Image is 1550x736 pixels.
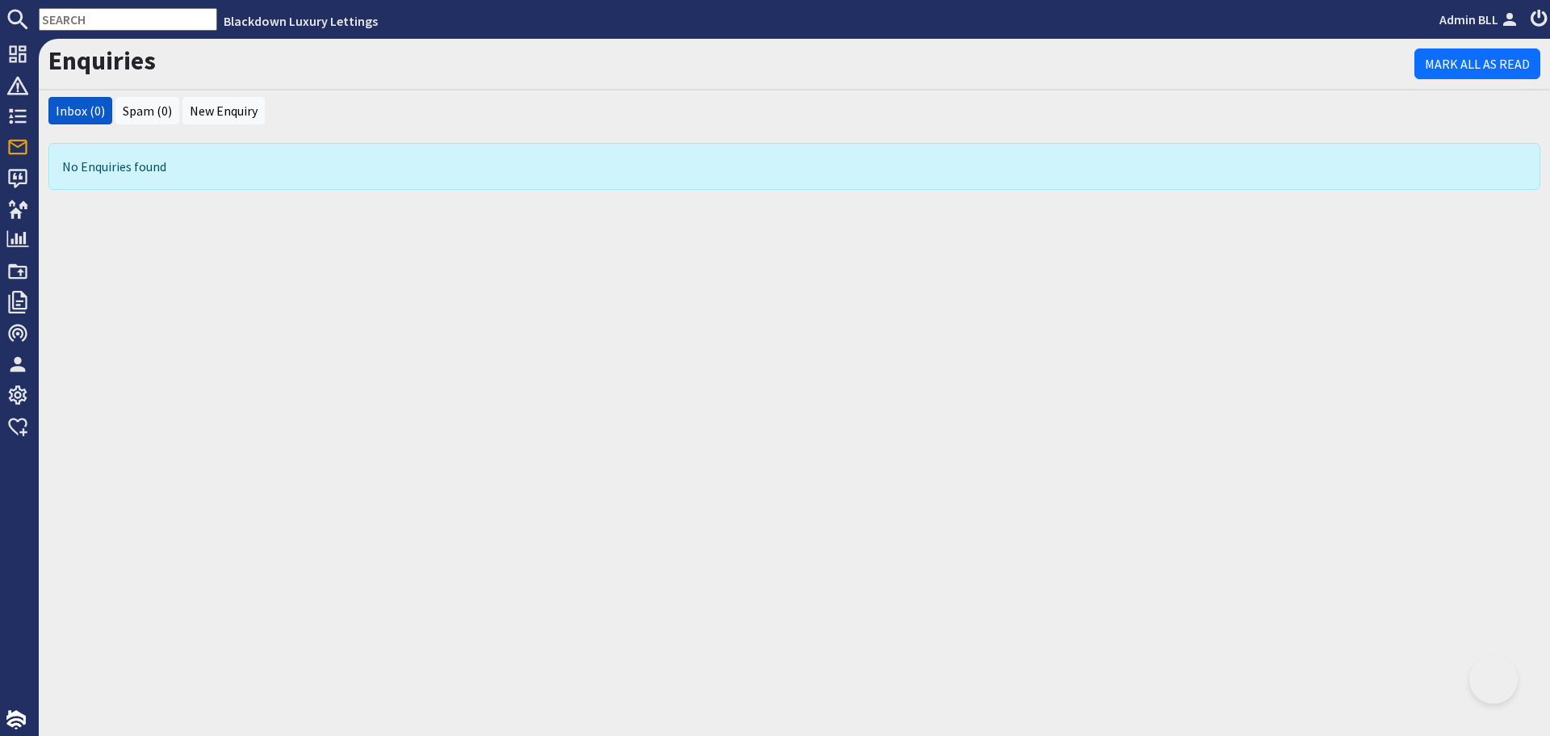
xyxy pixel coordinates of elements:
input: SEARCH [39,8,217,31]
a: New Enquiry [190,103,258,119]
a: Inbox (0) [56,103,105,119]
a: Blackdown Luxury Lettings [224,13,378,29]
a: Spam (0) [123,103,172,119]
a: Enquiries [48,44,156,77]
img: staytech_i_w-64f4e8e9ee0a9c174fd5317b4b171b261742d2d393467e5bdba4413f4f884c10.svg [6,710,26,730]
iframe: Toggle Customer Support [1469,655,1518,704]
a: Admin BLL [1439,10,1521,29]
a: Mark All As Read [1414,48,1540,79]
div: No Enquiries found [48,143,1540,190]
